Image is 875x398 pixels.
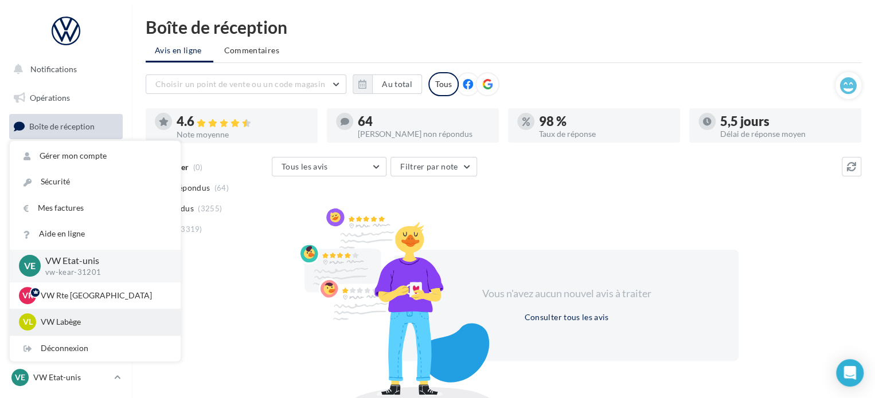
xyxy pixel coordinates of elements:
[22,290,33,301] span: VR
[353,74,422,94] button: Au total
[24,259,36,273] span: VE
[178,224,202,234] span: (3319)
[7,86,125,110] a: Opérations
[468,286,665,301] div: Vous n'avez aucun nouvel avis à traiter
[198,204,222,213] span: (3255)
[7,200,125,224] a: Contacts
[10,221,181,247] a: Aide en ligne
[358,115,490,128] div: 64
[7,57,120,81] button: Notifications
[41,290,167,301] p: VW Rte [GEOGRAPHIC_DATA]
[372,74,422,94] button: Au total
[146,18,861,36] div: Boîte de réception
[157,182,210,194] span: Non répondus
[10,143,181,169] a: Gérer mon compte
[177,115,308,128] div: 4.6
[272,157,386,176] button: Tous les avis
[539,130,671,138] div: Taux de réponse
[155,79,325,89] span: Choisir un point de vente ou un code magasin
[519,310,613,324] button: Consulter tous les avis
[45,267,162,278] p: vw-kear-31201
[390,157,477,176] button: Filtrer par note
[539,115,671,128] div: 98 %
[7,144,125,168] a: Visibilité en ligne
[720,130,852,138] div: Délai de réponse moyen
[7,229,125,253] a: Médiathèque
[7,286,125,320] a: PLV et print personnalisable
[45,254,162,267] p: VW Etat-unis
[10,336,181,361] div: Déconnexion
[10,169,181,195] a: Sécurité
[41,316,167,328] p: VW Labège
[720,115,852,128] div: 5,5 jours
[33,372,110,383] p: VW Etat-unis
[146,74,346,94] button: Choisir un point de vente ou un code magasin
[23,316,33,328] span: VL
[30,93,70,103] span: Opérations
[428,72,459,96] div: Tous
[15,372,25,383] span: VE
[7,114,125,139] a: Boîte de réception
[224,45,279,56] span: Commentaires
[10,195,181,221] a: Mes factures
[177,131,308,139] div: Note moyenne
[358,130,490,138] div: [PERSON_NAME] non répondus
[7,324,125,358] a: Campagnes DataOnDemand
[214,183,229,192] span: (64)
[9,367,123,388] a: VE VW Etat-unis
[7,172,125,196] a: Campagnes
[29,121,95,131] span: Boîte de réception
[30,64,77,74] span: Notifications
[7,258,125,282] a: Calendrier
[836,359,864,387] div: Open Intercom Messenger
[282,161,328,171] span: Tous les avis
